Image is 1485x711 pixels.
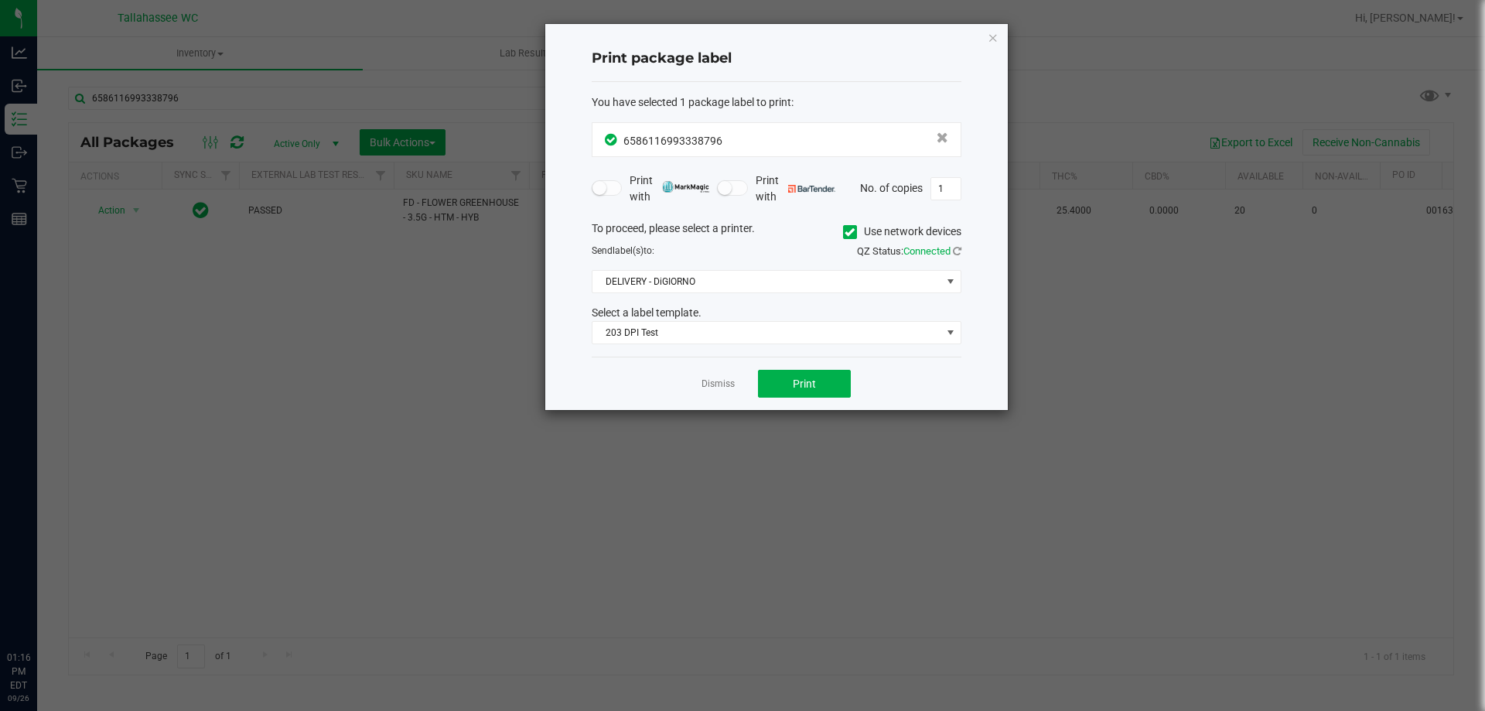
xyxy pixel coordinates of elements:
span: Send to: [592,245,654,256]
span: You have selected 1 package label to print [592,96,791,108]
div: Select a label template. [580,305,973,321]
div: : [592,94,961,111]
span: Print with [630,173,709,205]
span: 203 DPI Test [592,322,941,344]
span: label(s) [613,245,643,256]
label: Use network devices [843,224,961,240]
span: Connected [903,245,951,257]
span: No. of copies [860,181,923,193]
span: DELIVERY - DiGIORNO [592,271,941,292]
span: Print [793,378,816,390]
span: QZ Status: [857,245,961,257]
button: Print [758,370,851,398]
img: bartender.png [788,185,835,193]
img: mark_magic_cybra.png [662,181,709,193]
a: Dismiss [702,378,735,391]
span: In Sync [605,132,620,148]
iframe: Resource center [15,587,62,634]
h4: Print package label [592,49,961,69]
span: Print with [756,173,835,205]
span: 6586116993338796 [623,135,722,147]
div: To proceed, please select a printer. [580,220,973,244]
